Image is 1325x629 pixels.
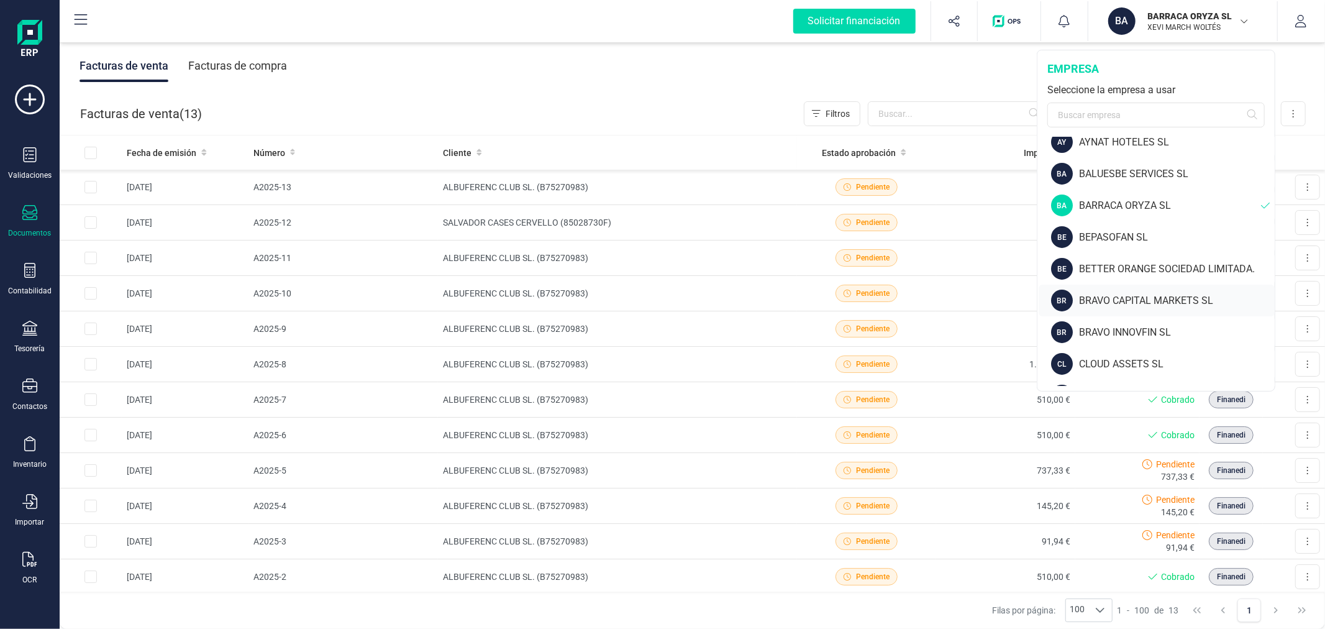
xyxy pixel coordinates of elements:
[1161,571,1195,583] span: Cobrado
[17,20,42,60] img: Logo Finanedi
[1217,536,1245,547] span: Finanedi
[1118,604,1179,617] div: -
[122,559,248,595] td: [DATE]
[248,241,439,276] td: A2025-11
[1161,506,1195,518] span: 145,20 €
[936,382,1075,418] td: 510,00 €
[1079,135,1275,150] div: AYNAT HOTELES SL
[985,1,1033,41] button: Logo de OPS
[1051,226,1073,248] div: BE
[184,105,198,122] span: 13
[936,241,1075,276] td: 510,00 €
[936,170,1075,205] td: 510,00 €
[84,393,97,406] div: Row Selected 8c4df5c5-71cb-4592-83d2-aad4296953fb
[1079,357,1275,372] div: CLOUD ASSETS SL
[15,344,45,354] div: Tesorería
[84,323,97,335] div: Row Selected 27df5de3-b80d-44c5-b4a8-733acd2e1999
[248,311,439,347] td: A2025-9
[1290,599,1314,622] button: Last Page
[122,311,248,347] td: [DATE]
[84,571,97,583] div: Row Selected c57ead41-4e1d-4ca1-aab0-ea452b8410e1
[1148,10,1247,22] p: BARRACA ORYZA SL
[1135,604,1150,617] span: 100
[1148,22,1247,32] p: XEVI MARCH WOLTÉS
[936,489,1075,524] td: 145,20 €
[80,50,168,82] div: Facturas de venta
[438,559,797,595] td: ALBUFERENC CLUB SL. (B75270983)
[84,252,97,264] div: Row Selected e9258a33-a4c5-4bc2-ac66-cf4c999a21db
[856,323,890,334] span: Pendiente
[438,241,797,276] td: ALBUFERENC CLUB SL. (B75270983)
[438,311,797,347] td: ALBUFERENC CLUB SL. (B75270983)
[1051,385,1073,406] div: CO
[936,311,1075,347] td: 510,00 €
[122,170,248,205] td: [DATE]
[1051,258,1073,280] div: BE
[1217,465,1245,476] span: Finanedi
[804,101,860,126] button: Filtros
[936,559,1075,595] td: 510,00 €
[13,459,47,469] div: Inventario
[438,382,797,418] td: ALBUFERENC CLUB SL. (B75270983)
[778,1,931,41] button: Solicitar financiación
[1051,321,1073,343] div: BR
[1079,325,1275,340] div: BRAVO INNOVFIN SL
[826,108,850,120] span: Filtros
[1161,393,1195,406] span: Cobrado
[856,394,890,405] span: Pendiente
[1156,529,1195,541] span: Pendiente
[84,287,97,300] div: Row Selected 535a73fa-9050-46c9-99f0-2e644a0d0690
[84,464,97,477] div: Row Selected 48679381-4f25-426b-97f2-064a84d99cea
[1264,599,1288,622] button: Next Page
[868,101,1047,126] input: Buscar...
[122,205,248,241] td: [DATE]
[12,402,47,411] div: Contactos
[248,347,439,382] td: A2025-8
[248,382,439,418] td: A2025-7
[1079,262,1275,277] div: BETTER ORANGE SOCIEDAD LIMITADA.
[856,500,890,512] span: Pendiente
[936,453,1075,489] td: 737,33 €
[1024,147,1055,159] span: Importe
[122,489,248,524] td: [DATE]
[1118,604,1122,617] span: 1
[9,228,52,238] div: Documentos
[1051,290,1073,311] div: BR
[1051,131,1073,153] div: AY
[8,170,52,180] div: Validaciones
[1051,163,1073,185] div: BA
[438,524,797,559] td: ALBUFERENC CLUB SL. (B75270983)
[856,465,890,476] span: Pendiente
[1103,1,1262,41] button: BABARRACA ORYZA SLXEVI MARCH WOLTÉS
[84,147,97,159] div: All items unselected
[84,500,97,512] div: Row Selected 09daaa09-b559-416d-915a-269f8e7fa562
[248,559,439,595] td: A2025-2
[1051,195,1073,216] div: BA
[1047,60,1265,78] div: empresa
[1156,458,1195,471] span: Pendiente
[188,50,287,82] div: Facturas de compra
[80,101,202,126] div: Facturas de venta ( )
[936,524,1075,559] td: 91,94 €
[936,347,1075,382] td: 1.184,97 €
[1066,599,1088,622] span: 100
[856,536,890,547] span: Pendiente
[84,535,97,548] div: Row Selected e5f67b63-f45c-4100-a1ab-f80bf434d10e
[1211,599,1235,622] button: Previous Page
[822,147,896,159] span: Estado aprobación
[1169,604,1179,617] span: 13
[443,147,471,159] span: Cliente
[856,252,890,264] span: Pendiente
[16,517,45,527] div: Importar
[856,217,890,228] span: Pendiente
[1079,198,1261,213] div: BARRACA ORYZA SL
[8,286,52,296] div: Contabilidad
[84,181,97,193] div: Row Selected 0a010a2b-7c71-43fa-824f-0cf19458d4ca
[248,524,439,559] td: A2025-3
[856,571,890,582] span: Pendiente
[122,382,248,418] td: [DATE]
[793,9,916,34] div: Solicitar financiación
[1047,83,1265,98] div: Seleccione la empresa a usar
[993,15,1026,27] img: Logo de OPS
[248,276,439,311] td: A2025-10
